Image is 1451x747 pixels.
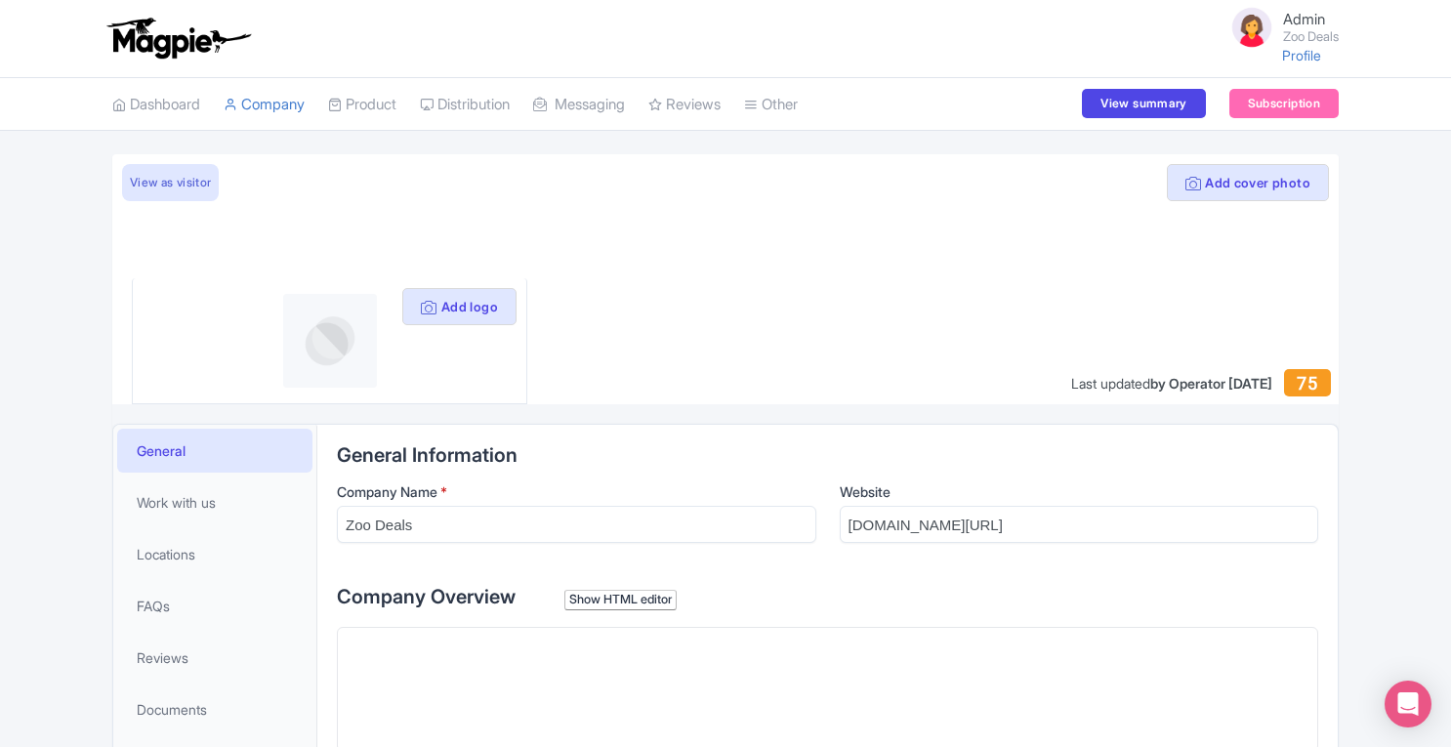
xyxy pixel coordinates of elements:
[1385,681,1431,727] div: Open Intercom Messenger
[337,585,516,608] span: Company Overview
[122,164,219,201] a: View as visitor
[1150,375,1272,392] span: by Operator [DATE]
[117,636,312,680] a: Reviews
[328,78,396,132] a: Product
[1229,89,1339,118] a: Subscription
[103,17,254,60] img: logo-ab69f6fb50320c5b225c76a69d11143b.png
[137,544,195,564] span: Locations
[137,492,216,513] span: Work with us
[1217,4,1339,51] a: Admin Zoo Deals
[1082,89,1205,118] a: View summary
[117,429,312,473] a: General
[137,596,170,616] span: FAQs
[117,687,312,731] a: Documents
[840,483,891,500] span: Website
[117,480,312,524] a: Work with us
[337,444,1318,466] h2: General Information
[1297,373,1317,394] span: 75
[402,288,517,325] button: Add logo
[137,647,188,668] span: Reviews
[1282,47,1321,63] a: Profile
[1283,10,1325,28] span: Admin
[533,78,625,132] a: Messaging
[117,584,312,628] a: FAQs
[744,78,798,132] a: Other
[137,699,207,720] span: Documents
[564,590,677,610] div: Show HTML editor
[224,78,305,132] a: Company
[1167,164,1329,201] button: Add cover photo
[648,78,721,132] a: Reviews
[117,532,312,576] a: Locations
[337,483,437,500] span: Company Name
[1228,4,1275,51] img: avatar_key_member-9c1dde93af8b07d7383eb8b5fb890c87.png
[112,78,200,132] a: Dashboard
[1283,30,1339,43] small: Zoo Deals
[137,440,186,461] span: General
[283,294,377,388] img: profile-logo-d1a8e230fb1b8f12adc913e4f4d7365c.png
[1071,373,1272,394] div: Last updated
[420,78,510,132] a: Distribution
